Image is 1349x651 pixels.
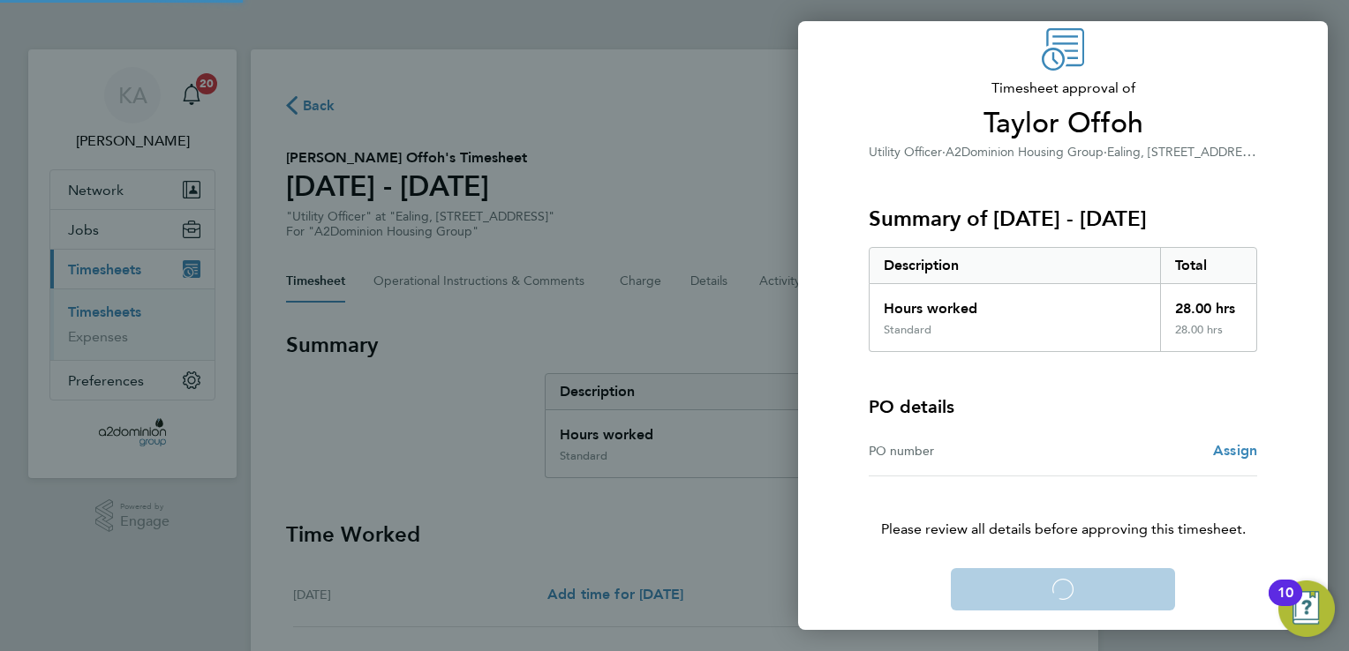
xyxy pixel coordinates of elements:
[848,476,1278,540] p: Please review all details before approving this timesheet.
[946,145,1104,160] span: A2Dominion Housing Group
[1160,284,1257,323] div: 28.00 hrs
[1213,440,1257,461] a: Assign
[1277,593,1293,616] div: 10
[884,323,931,337] div: Standard
[869,205,1257,233] h3: Summary of [DATE] - [DATE]
[1107,143,1260,160] span: Ealing, [STREET_ADDRESS]
[869,247,1257,352] div: Summary of 25 - 31 Aug 2025
[869,394,954,419] h4: PO details
[942,145,946,160] span: ·
[1104,145,1107,160] span: ·
[869,106,1257,141] span: Taylor Offoh
[870,284,1160,323] div: Hours worked
[1160,248,1257,283] div: Total
[869,440,1063,461] div: PO number
[869,78,1257,99] span: Timesheet approval of
[1160,323,1257,351] div: 28.00 hrs
[869,145,942,160] span: Utility Officer
[1213,442,1257,459] span: Assign
[870,248,1160,283] div: Description
[1278,580,1335,637] button: Open Resource Center, 10 new notifications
